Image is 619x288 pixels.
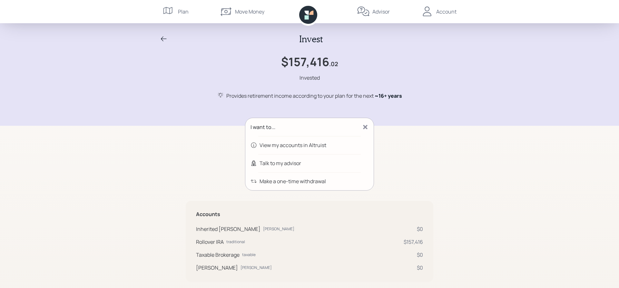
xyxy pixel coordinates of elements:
h2: Invest [299,34,323,45]
div: Rollover IRA [196,238,224,246]
h1: $157,416 [281,55,329,69]
div: traditional [226,239,245,245]
div: $0 [417,264,423,272]
div: [PERSON_NAME] [263,226,294,232]
div: Inherited [PERSON_NAME] [196,225,260,233]
h5: Accounts [196,211,423,217]
div: $0 [417,225,423,233]
span: ~ 16+ years [375,92,402,99]
h4: .02 [329,61,338,68]
div: Move Money [235,8,264,15]
div: View my accounts in Altruist [260,141,326,149]
div: Talk to my advisor [260,159,301,167]
div: Provides retirement income according to your plan for the next [226,92,402,100]
div: Advisor [372,8,390,15]
div: $157,416 [404,238,423,246]
div: taxable [242,252,256,258]
div: Taxable Brokerage [196,251,240,259]
div: Invested [300,74,320,82]
div: [PERSON_NAME] [241,265,272,271]
div: Plan [178,8,189,15]
div: Account [436,8,457,15]
div: Make a one-time withdrawal [260,177,326,185]
div: $0 [417,251,423,259]
div: [PERSON_NAME] [196,264,238,272]
div: I want to... [251,123,275,131]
